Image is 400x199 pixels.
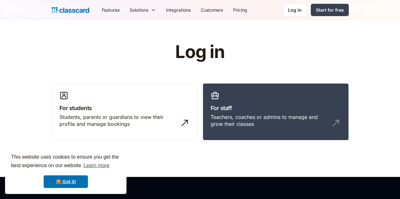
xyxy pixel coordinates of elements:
a: home [52,6,89,15]
div: Students, parents or guardians to view their profile and manage bookings [59,114,177,128]
div: Solutions [125,3,161,17]
h3: For staff [211,104,341,112]
a: dismiss cookie message [44,175,88,188]
a: Start for free [311,4,349,16]
a: learn more about cookies [83,161,110,170]
a: For staffTeachers, coaches or admins to manage and grow their classes [203,83,349,141]
div: Start for free [316,7,344,13]
a: Customers [196,3,228,17]
span: This website uses cookies to ensure you get the best experience on our website. [11,153,120,170]
div: cookieconsent [5,147,126,194]
a: Pricing [228,3,252,17]
div: Log in [288,7,302,13]
div: Teachers, coaches or admins to manage and grow their classes [211,114,328,128]
a: Integrations [161,3,196,17]
a: Log in [283,3,307,16]
a: For studentsStudents, parents or guardians to view their profile and manage bookings [52,83,198,141]
a: Features [97,3,125,17]
div: Solutions [130,7,148,13]
h1: Log in [100,42,300,62]
h3: For students [59,104,190,112]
